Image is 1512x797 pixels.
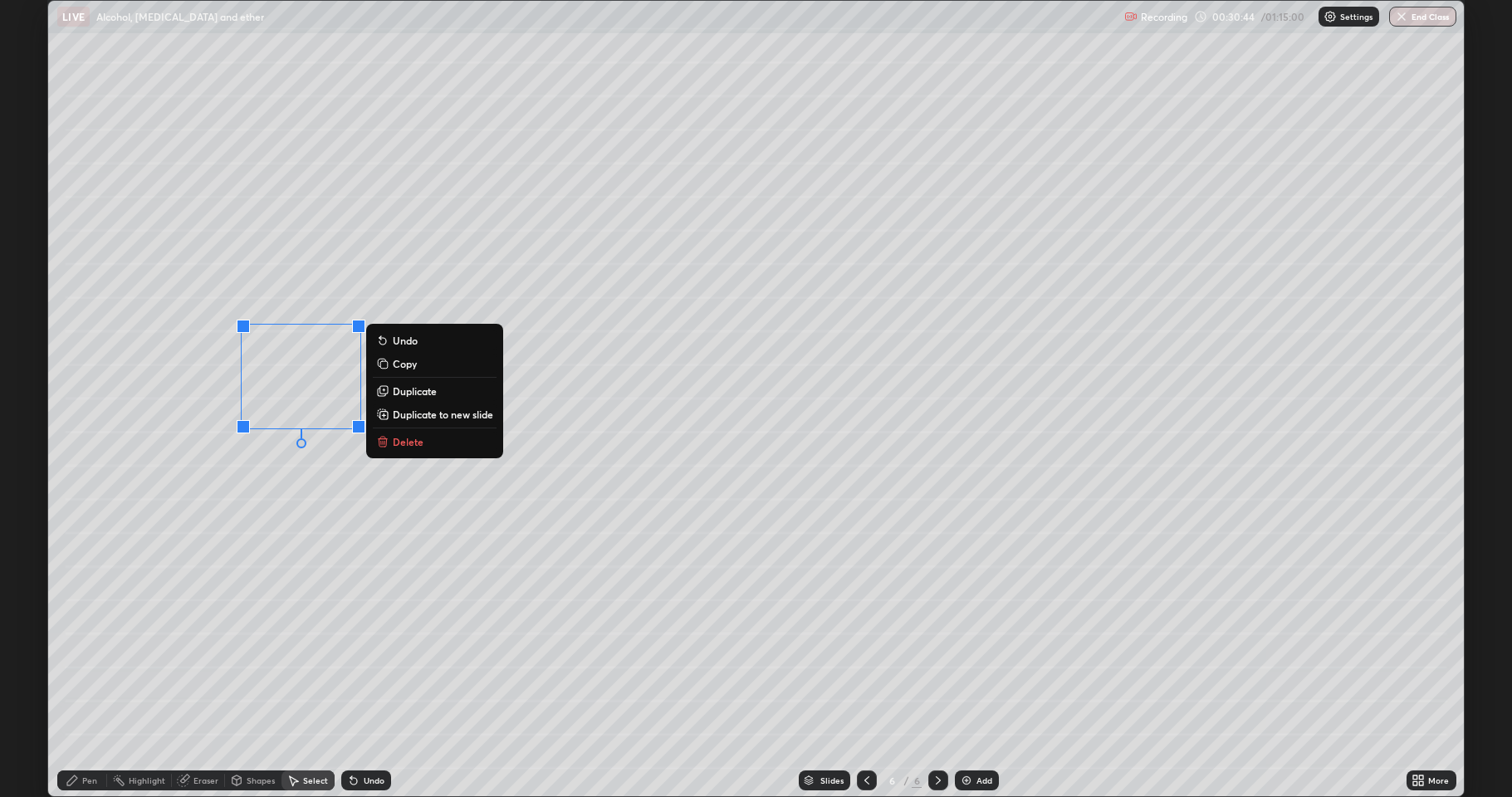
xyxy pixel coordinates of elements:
p: Copy [393,357,417,370]
p: Alcohol, [MEDICAL_DATA] and ether [96,10,264,23]
img: recording.375f2c34.svg [1124,10,1138,23]
img: add-slide-button [960,774,973,787]
div: Undo [364,776,384,785]
div: Pen [82,776,97,785]
button: Duplicate [373,381,497,401]
button: End Class [1389,7,1456,27]
p: Recording [1141,11,1187,23]
div: 6 [912,773,922,788]
p: Undo [393,334,418,347]
p: LIVE [62,10,85,23]
div: 6 [883,775,900,785]
div: More [1428,776,1449,785]
div: Add [976,776,992,785]
div: Slides [820,776,844,785]
div: Eraser [193,776,218,785]
button: Duplicate to new slide [373,404,497,424]
p: Duplicate to new slide [393,408,493,421]
img: class-settings-icons [1324,10,1337,23]
p: Duplicate [393,384,437,398]
button: Undo [373,330,497,350]
img: end-class-cross [1395,10,1408,23]
div: Shapes [247,776,275,785]
p: Settings [1340,12,1373,21]
p: Delete [393,435,423,448]
button: Delete [373,432,497,452]
div: / [903,775,908,785]
div: Select [303,776,328,785]
button: Copy [373,354,497,374]
div: Highlight [129,776,165,785]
